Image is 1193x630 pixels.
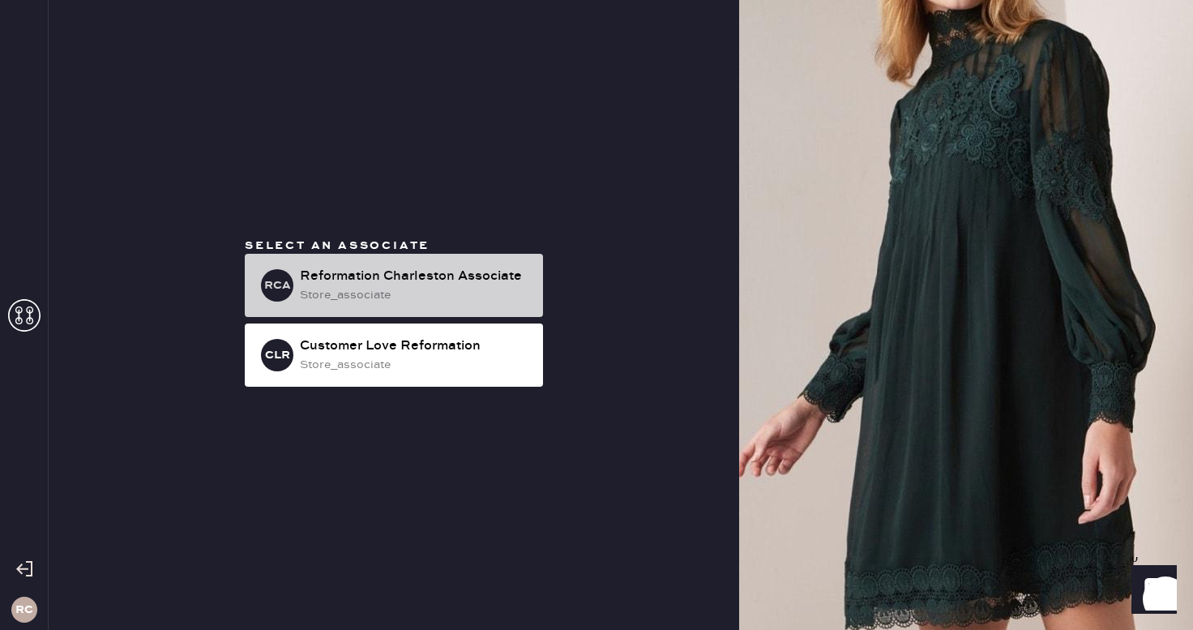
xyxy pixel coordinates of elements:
[245,238,430,253] span: Select an associate
[1116,557,1186,627] iframe: Front Chat
[15,604,33,615] h3: RC
[300,286,530,304] div: store_associate
[300,336,530,356] div: Customer Love Reformation
[300,267,530,286] div: Reformation Charleston Associate
[300,356,530,374] div: store_associate
[265,349,290,361] h3: CLR
[264,280,291,291] h3: RCA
